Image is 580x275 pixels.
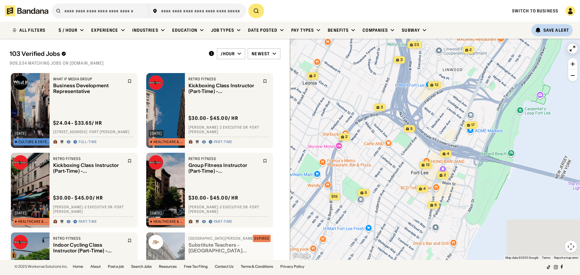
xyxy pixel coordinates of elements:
[221,51,235,56] div: /hour
[90,265,101,268] a: About
[149,155,163,170] img: Retro Fitness logo
[13,235,28,249] img: Retro Fitness logo
[79,219,97,224] div: Part-time
[159,265,177,268] a: Resources
[543,27,569,33] div: Save Alert
[53,83,124,94] div: Business Development Representative
[53,236,124,241] div: Retro Fitness
[469,47,472,53] span: 2
[241,265,273,268] a: Terms & Conditions
[150,211,162,215] div: [DATE]
[314,73,316,78] span: 2
[291,27,314,33] div: Pay Types
[214,140,232,145] div: Part-time
[18,220,50,223] div: Healthcare & Mental Health
[73,265,83,268] a: Home
[53,162,124,174] div: Kickboxing Class Instructor (Part-Time) - [GEOGRAPHIC_DATA][PERSON_NAME]
[188,115,238,121] div: $ 30.00 - $45.00 / hr
[215,265,234,268] a: Contact Us
[132,27,158,33] div: Industries
[149,75,163,90] img: Retro Fitness logo
[53,195,103,201] div: $ 30.00 - $45.00 / hr
[53,205,134,214] div: [PERSON_NAME] · 2 Executive Dr · Fort [PERSON_NAME]
[362,27,388,33] div: Companies
[280,265,304,268] a: Privacy Policy
[13,75,28,90] img: What If Media Group logo
[188,162,259,174] div: Group Fitness Instructor (Part-Time) - [GEOGRAPHIC_DATA][PERSON_NAME]
[53,242,124,254] div: Indoor Cycling Class Instructor (Part-Time) - [GEOGRAPHIC_DATA][PERSON_NAME]
[188,77,259,82] div: Retro Fitness
[79,140,97,145] div: Full-time
[13,155,28,170] img: Retro Fitness logo
[345,134,348,139] span: 2
[15,211,27,215] div: [DATE]
[10,50,204,57] div: 103 Verified Jobs
[53,130,134,135] div: [STREET_ADDRESS] · Fort [PERSON_NAME]
[292,252,311,260] img: Google
[131,265,152,268] a: Search Jobs
[184,265,208,268] a: Free Tax Filing
[447,151,449,156] span: 4
[426,162,430,168] span: 12
[434,203,437,208] span: 6
[53,156,124,161] div: Retro Fitness
[214,219,232,224] div: Part-time
[381,105,383,110] span: 3
[5,5,48,16] img: Bandana logotype
[188,195,238,201] div: $ 30.00 - $45.00 / hr
[435,82,439,88] span: 12
[53,120,102,126] div: $ 24.04 - $33.65 / hr
[59,27,77,33] div: $ / hour
[188,83,259,94] div: Kickboxing Class Instructor (Part-Time) - [GEOGRAPHIC_DATA][PERSON_NAME]
[91,27,118,33] div: Experience
[188,125,269,134] div: [PERSON_NAME] · 2 Executive Dr · Fort [PERSON_NAME]
[254,237,269,240] div: EXPIRED
[410,126,413,131] span: 5
[15,132,27,135] div: [DATE]
[252,51,270,56] div: Newest
[512,8,558,14] a: Switch to Business
[248,27,277,33] div: Date Posted
[53,77,124,82] div: What If Media Group
[444,173,446,178] span: 2
[328,27,349,33] div: Benefits
[565,241,577,253] button: Map camera controls
[10,60,280,66] div: 909,534 matching jobs on [DOMAIN_NAME]
[19,28,45,32] div: ALL FILTERS
[554,256,578,259] a: Report a map error
[400,57,403,62] span: 3
[14,265,68,268] div: © 2025 Workwise Solutions Inc.
[188,205,269,214] div: [PERSON_NAME] · 2 Executive Dr · Fort [PERSON_NAME]
[172,27,197,33] div: Education
[414,42,419,47] span: 23
[542,256,550,259] a: Terms (opens in new tab)
[423,186,426,191] span: 4
[292,252,311,260] a: Open this area in Google Maps (opens a new window)
[365,190,367,195] span: 5
[211,27,234,33] div: Job Types
[402,27,420,33] div: Subway
[108,265,124,268] a: Post a job
[505,256,538,259] span: Map data ©2025 Google
[10,69,280,260] div: grid
[18,140,50,144] div: Culture & Entertainment
[471,123,475,128] span: 17
[153,220,185,223] div: Healthcare & Mental Health
[331,194,338,199] span: $15
[150,132,162,135] div: [DATE]
[188,156,259,161] div: Retro Fitness
[153,140,185,144] div: Healthcare & Mental Health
